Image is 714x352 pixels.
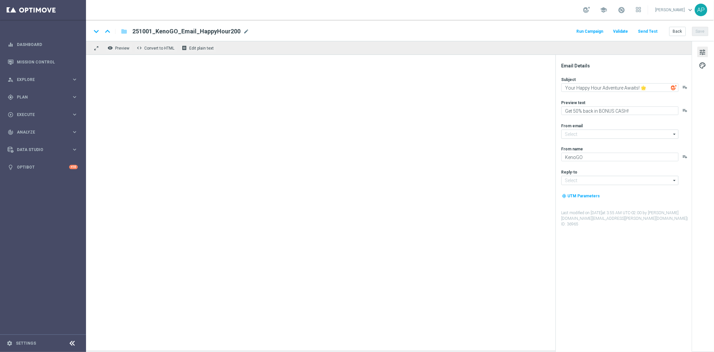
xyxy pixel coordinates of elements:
[561,130,679,139] input: Select
[8,147,71,153] div: Data Studio
[8,94,71,100] div: Plan
[562,194,567,198] i: my_location
[561,170,578,175] label: Reply-to
[561,123,583,129] label: From email
[243,28,249,34] span: mode_edit
[17,36,78,53] a: Dashboard
[182,45,187,51] i: receipt
[561,77,576,82] label: Subject
[144,46,174,51] span: Convert to HTML
[561,210,691,227] label: Last modified on [DATE] at 3:55 AM UTC-02:00 by [PERSON_NAME][DOMAIN_NAME][EMAIL_ADDRESS][PERSON_...
[7,147,78,152] button: Data Studio keyboard_arrow_right
[17,78,71,82] span: Explore
[137,45,142,51] span: code
[8,77,14,83] i: person_search
[7,340,13,346] i: settings
[71,76,78,83] i: keyboard_arrow_right
[655,5,695,15] a: [PERSON_NAME]keyboard_arrow_down
[600,6,607,14] span: school
[17,53,78,71] a: Mission Control
[17,130,71,134] span: Analyze
[7,42,78,47] button: equalizer Dashboard
[69,165,78,169] div: +10
[695,4,707,16] div: AP
[672,176,678,185] i: arrow_drop_down
[8,77,71,83] div: Explore
[8,94,14,100] i: gps_fixed
[568,194,600,198] span: UTM Parameters
[103,26,112,36] i: keyboard_arrow_up
[71,146,78,153] i: keyboard_arrow_right
[8,36,78,53] div: Dashboard
[613,29,628,34] span: Validate
[180,44,217,52] button: receipt Edit plain text
[120,26,128,37] button: folder
[561,146,583,152] label: From name
[8,164,14,170] i: lightbulb
[132,27,241,35] span: 251001_KenoGO_Email_HappyHour200
[669,27,686,36] button: Back
[683,108,688,113] button: playlist_add
[135,44,177,52] button: code Convert to HTML
[115,46,129,51] span: Preview
[697,60,708,70] button: palette
[8,129,71,135] div: Analyze
[683,154,688,159] button: playlist_add
[687,6,694,14] span: keyboard_arrow_down
[17,158,69,176] a: Optibot
[7,77,78,82] button: person_search Explore keyboard_arrow_right
[697,47,708,57] button: tune
[671,85,677,91] img: optiGenie.svg
[683,85,688,90] button: playlist_add
[561,100,586,105] label: Preview text
[8,53,78,71] div: Mission Control
[8,42,14,48] i: equalizer
[108,45,113,51] i: remove_red_eye
[71,94,78,100] i: keyboard_arrow_right
[561,176,679,185] input: Select
[71,111,78,118] i: keyboard_arrow_right
[189,46,214,51] span: Edit plain text
[672,130,678,138] i: arrow_drop_down
[17,148,71,152] span: Data Studio
[8,112,71,118] div: Execute
[7,130,78,135] button: track_changes Analyze keyboard_arrow_right
[7,95,78,100] button: gps_fixed Plan keyboard_arrow_right
[8,129,14,135] i: track_changes
[8,158,78,176] div: Optibot
[7,112,78,117] button: play_circle_outline Execute keyboard_arrow_right
[561,192,601,200] button: my_location UTM Parameters
[7,59,78,65] button: Mission Control
[8,112,14,118] i: play_circle_outline
[121,27,127,35] i: folder
[612,27,629,36] button: Validate
[17,95,71,99] span: Plan
[576,27,604,36] button: Run Campaign
[106,44,132,52] button: remove_red_eye Preview
[71,129,78,135] i: keyboard_arrow_right
[637,27,659,36] button: Send Test
[699,61,706,70] span: palette
[692,27,708,36] button: Save
[16,341,36,345] a: Settings
[561,63,691,69] div: Email Details
[91,26,101,36] i: keyboard_arrow_down
[7,165,78,170] button: lightbulb Optibot +10
[17,113,71,117] span: Execute
[699,48,706,57] span: tune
